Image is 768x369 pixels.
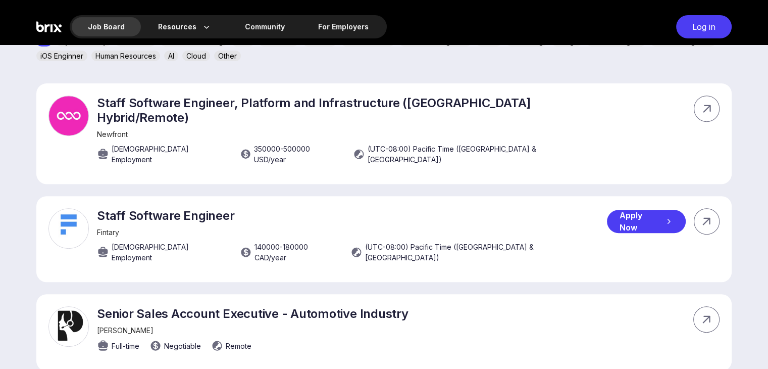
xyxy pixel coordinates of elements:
span: Fintary [97,228,119,237]
div: Log in [676,15,732,38]
p: Senior Sales Account Executive - Automotive Industry [97,306,408,321]
span: Newfront [97,130,128,139]
span: 140000 - 180000 CAD /year [254,242,341,263]
div: Cloud [182,51,210,61]
span: Full-time [112,341,139,351]
span: 350000 - 500000 USD /year [254,144,343,165]
span: Negotiable [164,341,201,351]
div: Job Board [72,17,141,36]
p: Staff Software Engineer [97,208,607,223]
span: Remote [226,341,251,351]
a: Apply Now [607,210,693,233]
img: Brix Logo [36,15,62,38]
span: (UTC-08:00) Pacific Time ([GEOGRAPHIC_DATA] & [GEOGRAPHIC_DATA]) [365,242,607,263]
div: AI [164,51,178,61]
span: [DEMOGRAPHIC_DATA] Employment [112,144,230,165]
span: (UTC-08:00) Pacific Time ([GEOGRAPHIC_DATA] & [GEOGRAPHIC_DATA]) [368,144,609,165]
a: Community [229,17,301,36]
a: Log in [671,15,732,38]
div: Human Resources [91,51,160,61]
a: For Employers [302,17,385,36]
p: Staff Software Engineer, Platform and Infrastructure ([GEOGRAPHIC_DATA] Hybrid/Remote) [97,96,609,125]
div: Apply Now [607,210,685,233]
div: Other [214,51,241,61]
span: [PERSON_NAME] [97,326,153,335]
span: [DEMOGRAPHIC_DATA] Employment [112,242,230,263]
div: Resources [142,17,228,36]
div: iOS Enginner [36,51,87,61]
